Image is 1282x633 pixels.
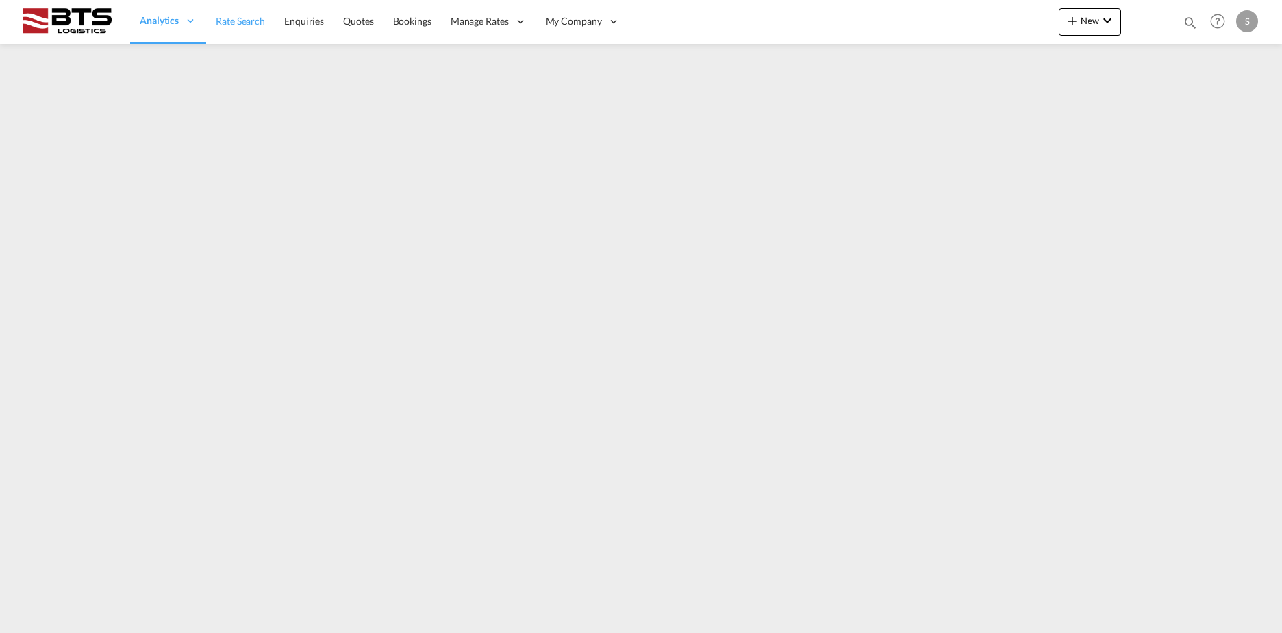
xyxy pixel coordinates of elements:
[1183,15,1198,36] div: icon-magnify
[1099,12,1116,29] md-icon: icon-chevron-down
[1236,10,1258,32] div: S
[1183,15,1198,30] md-icon: icon-magnify
[393,15,431,27] span: Bookings
[140,14,179,27] span: Analytics
[451,14,509,28] span: Manage Rates
[1064,15,1116,26] span: New
[1064,12,1081,29] md-icon: icon-plus 400-fg
[546,14,602,28] span: My Company
[1206,10,1229,33] span: Help
[343,15,373,27] span: Quotes
[284,15,324,27] span: Enquiries
[1206,10,1236,34] div: Help
[216,15,265,27] span: Rate Search
[21,6,113,37] img: cdcc71d0be7811ed9adfbf939d2aa0e8.png
[1059,8,1121,36] button: icon-plus 400-fgNewicon-chevron-down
